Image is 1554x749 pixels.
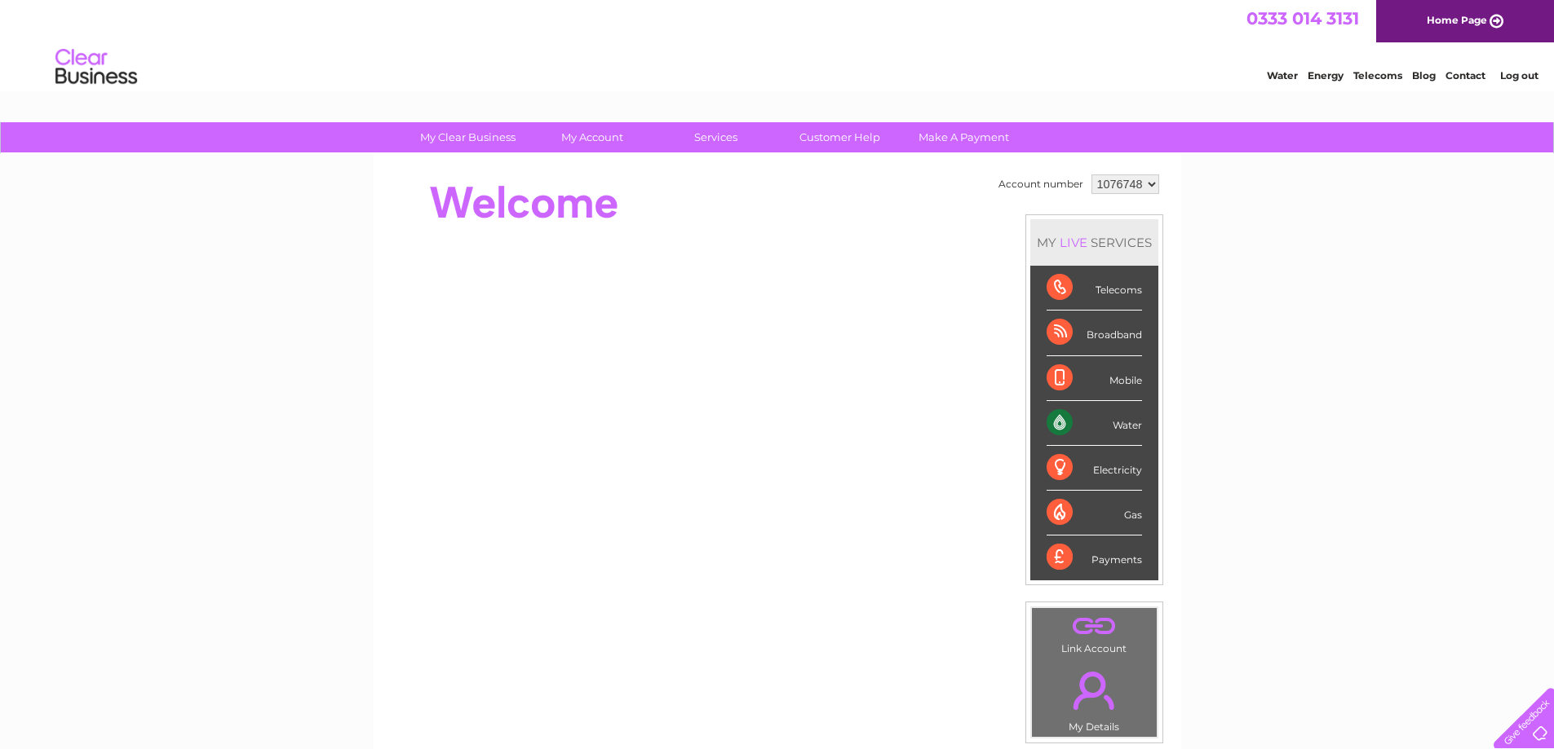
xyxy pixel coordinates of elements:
[55,42,138,92] img: logo.png
[1031,607,1158,659] td: Link Account
[1030,219,1158,266] div: MY SERVICES
[1047,491,1142,535] div: Gas
[1047,356,1142,401] div: Mobile
[1246,8,1359,29] a: 0333 014 3131
[1036,662,1153,719] a: .
[1047,266,1142,311] div: Telecoms
[1412,69,1436,82] a: Blog
[1031,658,1158,738] td: My Details
[1047,446,1142,491] div: Electricity
[1267,69,1298,82] a: Water
[1446,69,1485,82] a: Contact
[1500,69,1539,82] a: Log out
[1047,401,1142,446] div: Water
[773,122,907,152] a: Customer Help
[392,9,1163,79] div: Clear Business is a trading name of Verastar Limited (registered in [GEOGRAPHIC_DATA] No. 3667643...
[1036,612,1153,641] a: .
[1047,535,1142,579] div: Payments
[401,122,535,152] a: My Clear Business
[994,170,1087,198] td: Account number
[1308,69,1344,82] a: Energy
[649,122,783,152] a: Services
[1056,235,1091,250] div: LIVE
[897,122,1031,152] a: Make A Payment
[1353,69,1402,82] a: Telecoms
[1047,311,1142,355] div: Broadband
[525,122,659,152] a: My Account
